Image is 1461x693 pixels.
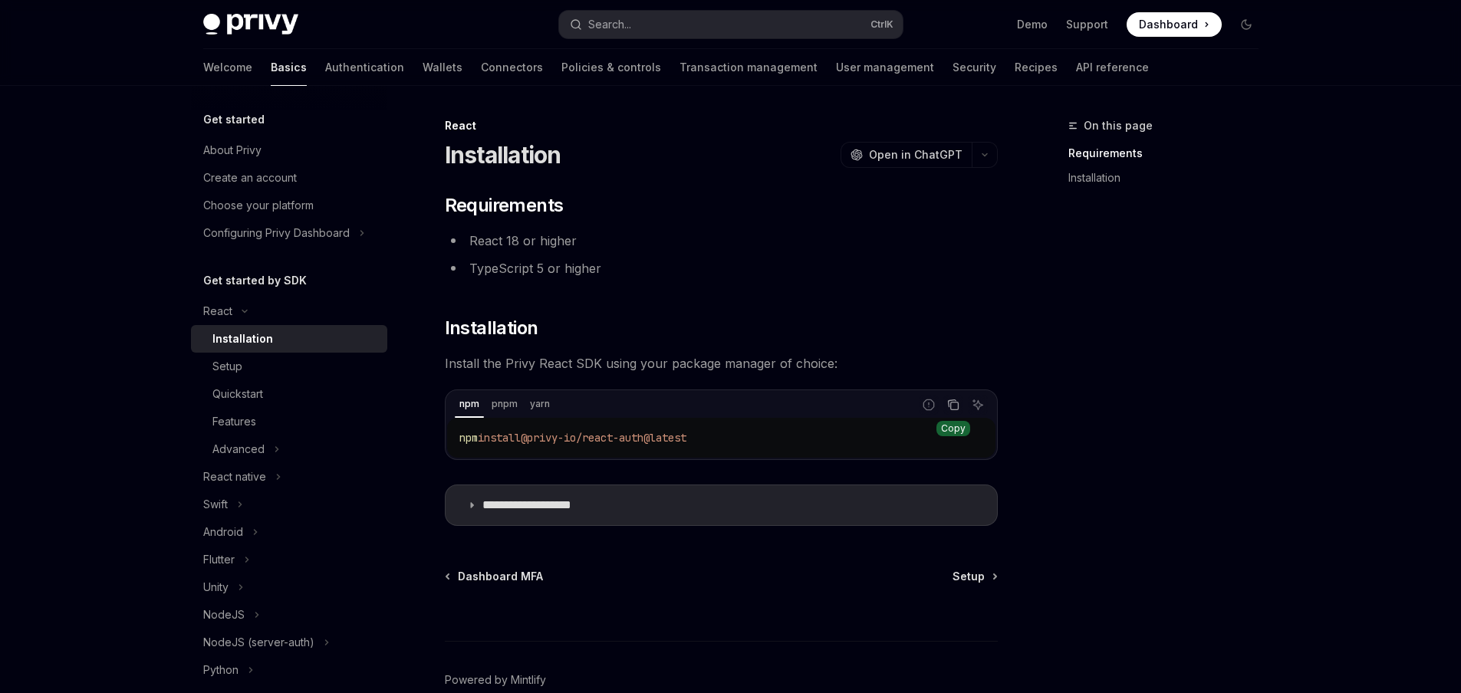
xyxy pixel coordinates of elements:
a: Features [191,408,387,435]
div: Swift [203,495,228,514]
h1: Installation [445,141,561,169]
a: Transaction management [679,49,818,86]
a: Demo [1017,17,1048,32]
h5: Get started [203,110,265,129]
a: Choose your platform [191,192,387,219]
a: About Privy [191,136,387,164]
a: Setup [191,353,387,380]
span: Requirements [445,193,564,218]
button: Toggle Unity section [191,573,387,601]
span: npm [459,431,478,445]
button: Toggle Python section [191,656,387,684]
a: Security [953,49,996,86]
button: Toggle Android section [191,518,387,546]
div: npm [455,395,484,413]
span: On this page [1084,117,1153,135]
button: Toggle React section [191,297,387,325]
a: Installation [191,325,387,353]
a: Quickstart [191,380,387,408]
span: Setup [953,569,985,584]
span: Open in ChatGPT [869,147,962,163]
button: Toggle Flutter section [191,546,387,573]
a: Policies & controls [561,49,661,86]
button: Toggle NodeJS (server-auth) section [191,629,387,656]
li: TypeScript 5 or higher [445,258,998,279]
div: Copy [936,421,970,436]
span: @privy-io/react-auth@latest [521,431,686,445]
div: Configuring Privy Dashboard [203,224,350,242]
div: React [203,302,232,320]
div: React [445,118,998,133]
a: Installation [1068,166,1271,190]
div: Search... [588,15,631,34]
a: Recipes [1015,49,1058,86]
h5: Get started by SDK [203,271,307,290]
span: install [478,431,521,445]
li: React 18 or higher [445,230,998,251]
a: Authentication [325,49,404,86]
div: Choose your platform [203,196,314,215]
a: Setup [953,569,996,584]
a: Powered by Mintlify [445,672,546,688]
div: React native [203,468,266,486]
span: Dashboard [1139,17,1198,32]
button: Toggle Advanced section [191,435,387,463]
div: About Privy [203,141,262,159]
span: Install the Privy React SDK using your package manager of choice: [445,353,998,374]
a: Basics [271,49,307,86]
div: Android [203,523,243,541]
div: Flutter [203,550,235,569]
button: Toggle NodeJS section [191,601,387,629]
span: Installation [445,316,538,340]
div: Create an account [203,169,297,187]
span: Ctrl K [870,18,893,31]
a: Wallets [423,49,462,86]
button: Toggle React native section [191,463,387,491]
div: Features [212,412,256,431]
div: Setup [212,357,242,376]
button: Open search [559,11,903,38]
button: Report incorrect code [919,395,939,415]
button: Toggle Swift section [191,491,387,518]
a: Connectors [481,49,543,86]
div: Installation [212,330,273,348]
div: yarn [525,395,554,413]
a: API reference [1076,49,1149,86]
a: Support [1066,17,1108,32]
a: Create an account [191,164,387,192]
div: Quickstart [212,385,263,403]
a: Dashboard [1127,12,1222,37]
a: Requirements [1068,141,1271,166]
button: Toggle Configuring Privy Dashboard section [191,219,387,247]
button: Copy the contents from the code block [943,395,963,415]
div: pnpm [487,395,522,413]
div: Python [203,661,239,679]
span: Dashboard MFA [458,569,543,584]
a: Dashboard MFA [446,569,543,584]
a: User management [836,49,934,86]
button: Toggle dark mode [1234,12,1259,37]
button: Ask AI [968,395,988,415]
div: Advanced [212,440,265,458]
img: dark logo [203,14,298,35]
a: Welcome [203,49,252,86]
div: Unity [203,578,229,596]
button: Open in ChatGPT [841,142,972,168]
div: NodeJS (server-auth) [203,633,314,652]
div: NodeJS [203,606,245,624]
